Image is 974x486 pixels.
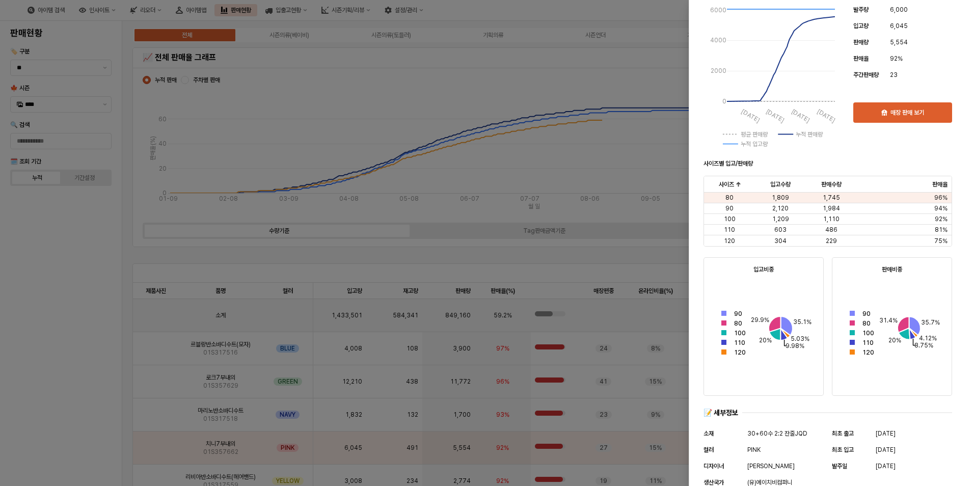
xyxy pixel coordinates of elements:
span: 75% [934,237,948,245]
span: 6,045 [890,21,908,31]
span: 5,554 [890,37,908,47]
span: 1,110 [823,215,840,223]
span: 사이즈 [719,180,734,188]
span: 컬러 [704,446,714,453]
span: 발주량 [853,6,869,13]
span: 229 [826,237,837,245]
span: 304 [774,237,787,245]
span: 96% [934,194,948,202]
span: 1,809 [772,194,789,202]
span: 23 [890,70,898,80]
span: 80 [725,194,734,202]
span: 81% [935,226,948,234]
span: 소재 [704,430,714,437]
span: 30+60수 2:2 잔줄JQD [747,428,807,439]
span: [DATE] [876,428,896,439]
span: 1,209 [772,215,789,223]
span: 생산국가 [704,479,724,486]
button: 매장 판매 보기 [853,102,952,123]
span: 입고수량 [770,180,791,188]
p: 매장 판매 보기 [890,109,924,117]
span: [DATE] [876,445,896,455]
span: 디자이너 [704,463,724,470]
span: 100 [724,215,736,223]
span: [DATE] [876,461,896,471]
span: 발주일 [832,463,847,470]
span: 486 [825,226,837,234]
span: 92% [935,215,948,223]
span: PINK [747,445,761,455]
span: 94% [934,204,948,212]
strong: 입고비중 [753,266,774,273]
span: 92% [890,53,903,64]
span: 입고량 [853,22,869,30]
span: 판매율 [932,180,948,188]
span: 110 [724,226,735,234]
span: 603 [774,226,787,234]
span: 판매율 [853,55,869,62]
div: 📝 세부정보 [704,408,738,418]
span: 2,120 [772,204,789,212]
span: 주간판매량 [853,71,879,78]
strong: 사이즈별 입고/판매량 [704,160,753,167]
span: 120 [724,237,735,245]
span: 최초 출고 [832,430,854,437]
span: 6,000 [890,5,908,15]
span: 1,984 [823,204,840,212]
span: [PERSON_NAME] [747,461,795,471]
span: 1,745 [823,194,840,202]
span: 90 [725,204,734,212]
strong: 판매비중 [882,266,902,273]
span: 판매량 [853,39,869,46]
span: 판매수량 [821,180,842,188]
span: 최초 입고 [832,446,854,453]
